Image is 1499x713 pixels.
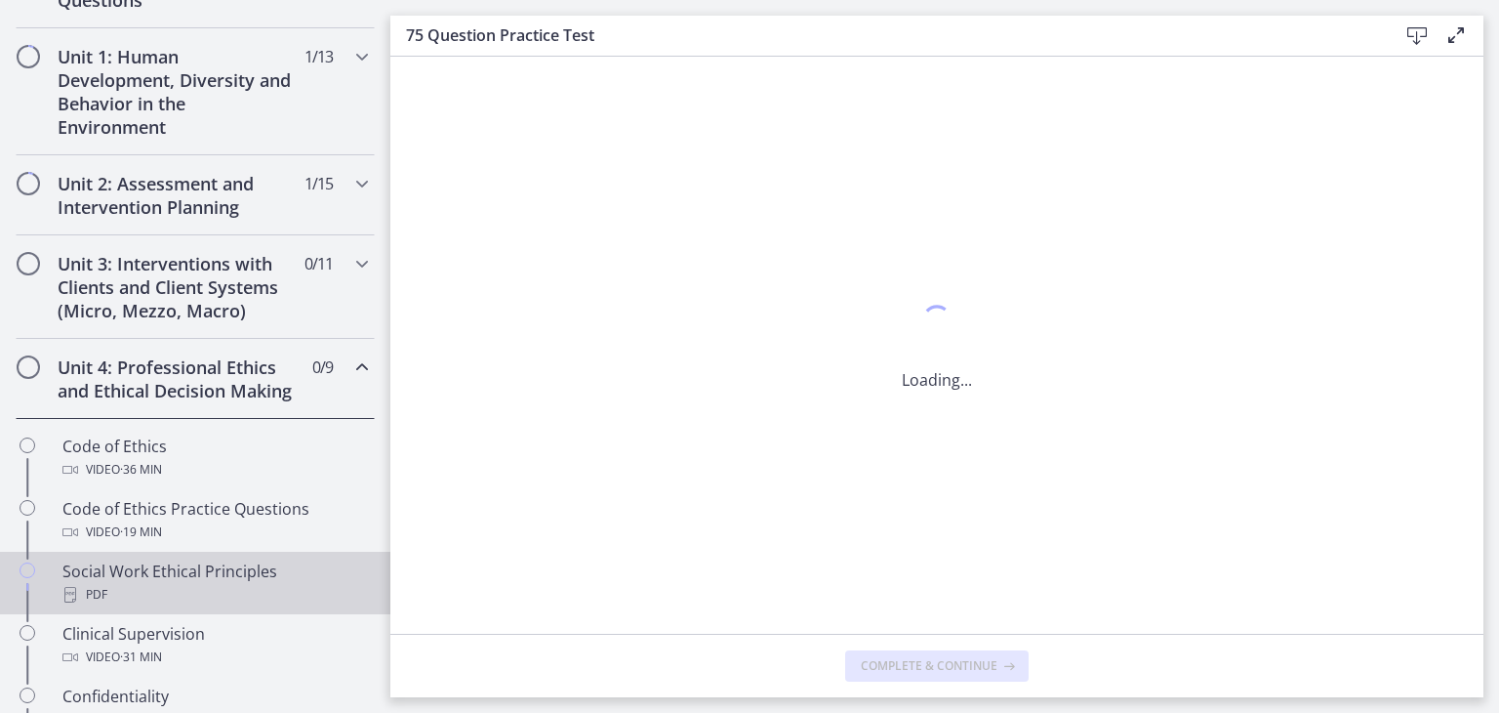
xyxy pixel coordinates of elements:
button: Complete & continue [845,650,1029,682]
h2: Unit 2: Assessment and Intervention Planning [58,172,296,219]
div: Video [62,458,367,482]
span: 1 / 15 [304,172,333,195]
h2: Unit 4: Professional Ethics and Ethical Decision Making [58,356,296,402]
span: Complete & continue [861,658,997,674]
span: · 36 min [120,458,162,482]
span: 1 / 13 [304,45,333,68]
span: 0 / 11 [304,252,333,275]
h2: Unit 1: Human Development, Diversity and Behavior in the Environment [58,45,296,139]
div: Code of Ethics [62,435,367,482]
div: Social Work Ethical Principles [62,560,367,607]
span: 0 / 9 [312,356,333,379]
div: Clinical Supervision [62,622,367,669]
h3: 75 Question Practice Test [406,23,1366,47]
span: · 31 min [120,646,162,669]
h2: Unit 3: Interventions with Clients and Client Systems (Micro, Mezzo, Macro) [58,252,296,322]
span: · 19 min [120,521,162,544]
div: Video [62,646,367,669]
div: Video [62,521,367,544]
div: PDF [62,583,367,607]
div: Code of Ethics Practice Questions [62,497,367,544]
p: Loading... [902,368,972,392]
div: 1 [902,300,972,345]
